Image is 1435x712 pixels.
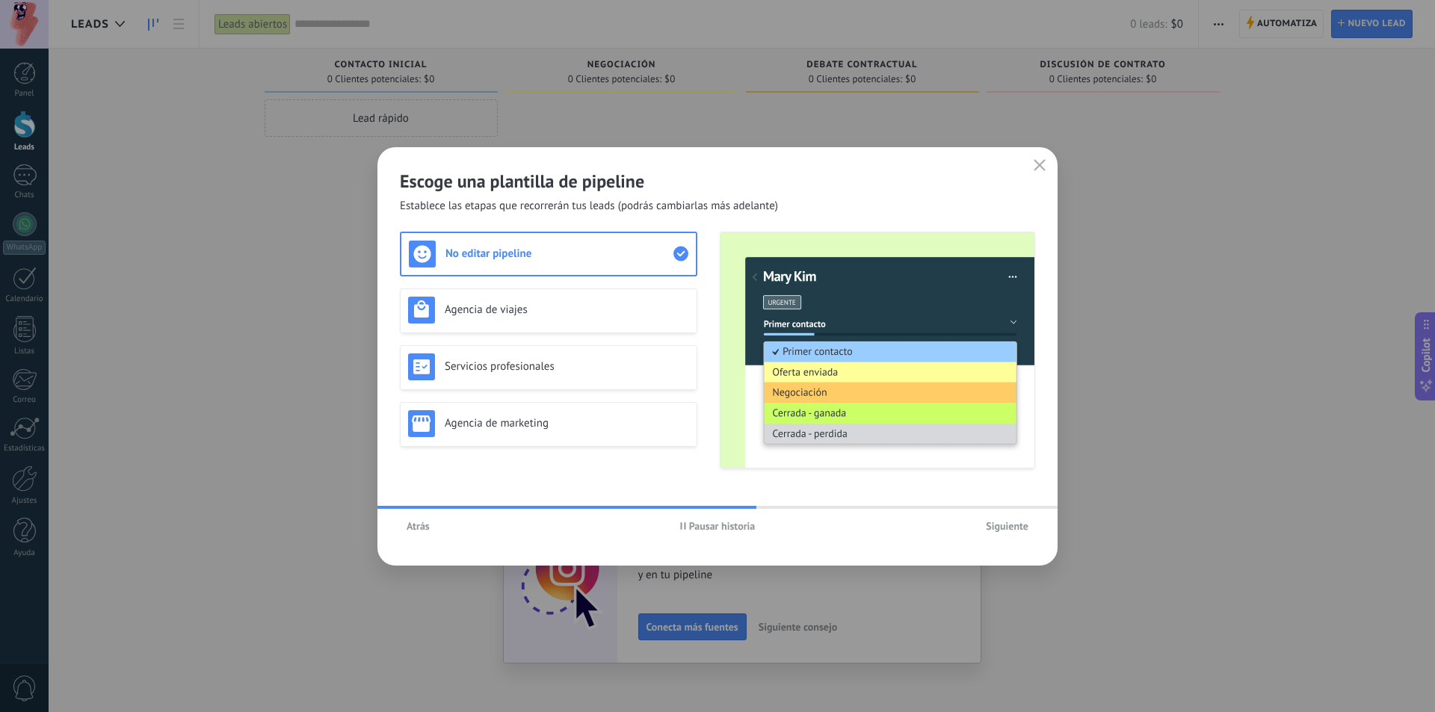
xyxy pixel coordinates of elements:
[979,515,1035,537] button: Siguiente
[445,359,689,374] h3: Servicios profesionales
[689,521,756,531] span: Pausar historia
[445,416,689,430] h3: Agencia de marketing
[407,521,430,531] span: Atrás
[445,247,673,261] h3: No editar pipeline
[400,515,436,537] button: Atrás
[400,199,778,214] span: Establece las etapas que recorrerán tus leads (podrás cambiarlas más adelante)
[445,303,689,317] h3: Agencia de viajes
[673,515,762,537] button: Pausar historia
[986,521,1028,531] span: Siguiente
[400,170,1035,193] h2: Escoge una plantilla de pipeline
